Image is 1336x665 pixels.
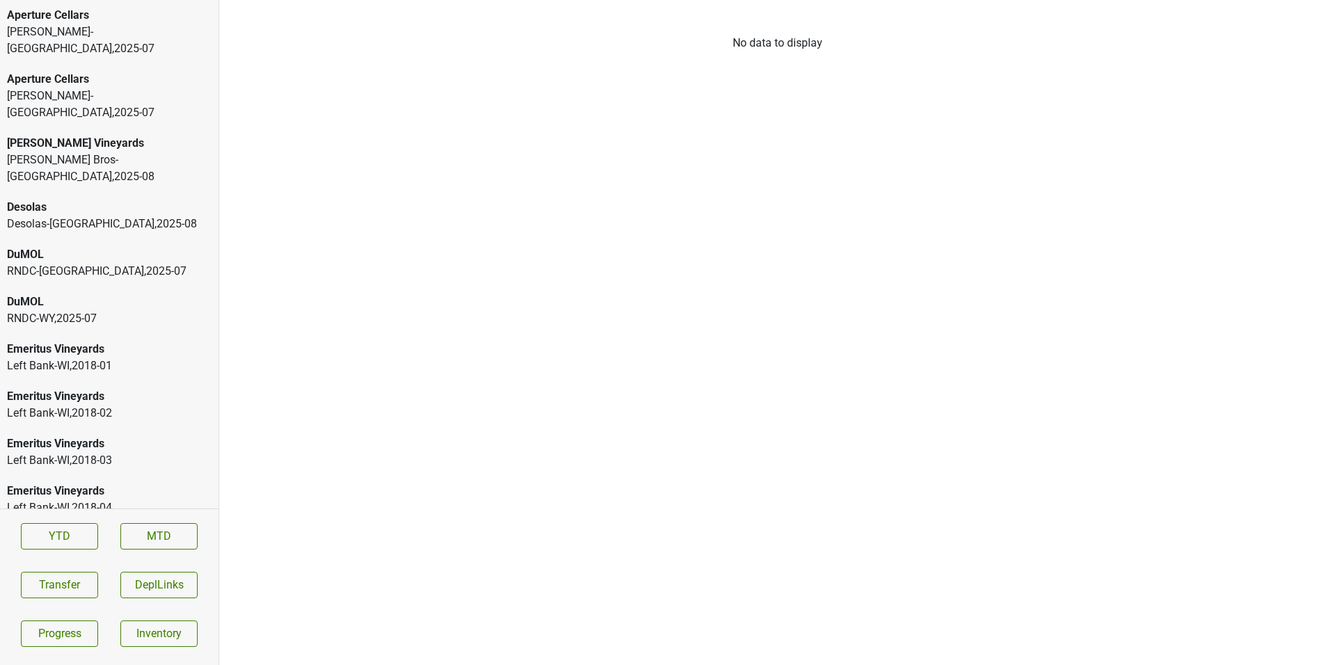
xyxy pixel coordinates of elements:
[7,435,212,452] div: Emeritus Vineyards
[120,620,198,647] a: Inventory
[7,310,212,327] div: RNDC-WY , 2025 - 07
[21,620,98,647] a: Progress
[7,499,212,516] div: Left Bank-WI , 2018 - 04
[7,341,212,358] div: Emeritus Vineyards
[7,452,212,469] div: Left Bank-WI , 2018 - 03
[7,71,212,88] div: Aperture Cellars
[7,263,212,280] div: RNDC-[GEOGRAPHIC_DATA] , 2025 - 07
[7,152,212,185] div: [PERSON_NAME] Bros-[GEOGRAPHIC_DATA] , 2025 - 08
[7,199,212,216] div: Desolas
[7,405,212,422] div: Left Bank-WI , 2018 - 02
[120,523,198,550] a: MTD
[21,523,98,550] a: YTD
[7,246,212,263] div: DuMOL
[120,572,198,598] button: DeplLinks
[219,35,1336,51] div: No data to display
[7,24,212,57] div: [PERSON_NAME]-[GEOGRAPHIC_DATA] , 2025 - 07
[7,358,212,374] div: Left Bank-WI , 2018 - 01
[7,388,212,405] div: Emeritus Vineyards
[7,135,212,152] div: [PERSON_NAME] Vineyards
[7,216,212,232] div: Desolas-[GEOGRAPHIC_DATA] , 2025 - 08
[7,483,212,499] div: Emeritus Vineyards
[7,88,212,121] div: [PERSON_NAME]-[GEOGRAPHIC_DATA] , 2025 - 07
[7,7,212,24] div: Aperture Cellars
[7,294,212,310] div: DuMOL
[21,572,98,598] button: Transfer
